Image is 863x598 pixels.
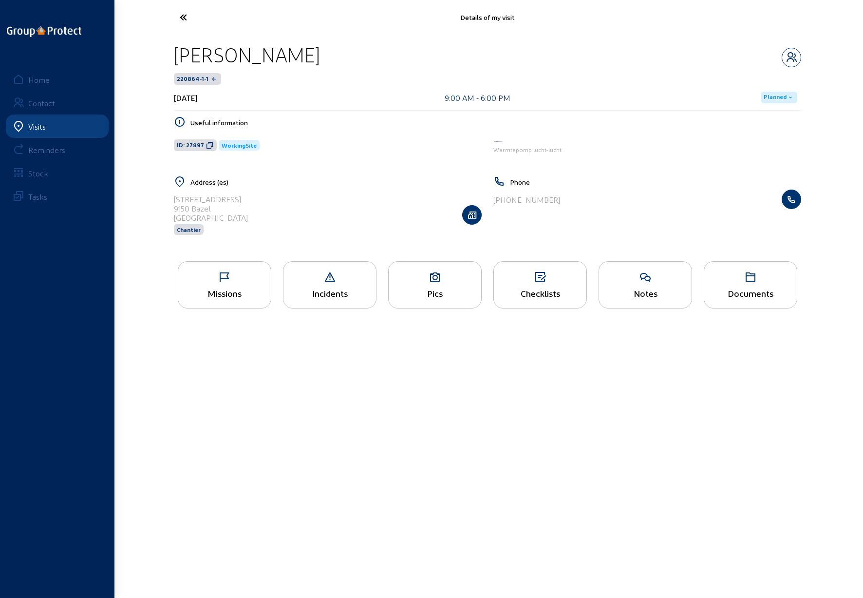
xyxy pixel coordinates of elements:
span: Planned [764,94,787,101]
div: Checklists [494,288,586,298]
div: Pics [389,288,481,298]
img: Energy Protect HVAC [493,140,503,143]
h5: Phone [510,178,801,186]
div: Visits [28,122,46,131]
div: Stock [28,169,48,178]
div: Tasks [28,192,47,201]
div: Missions [178,288,271,298]
div: Reminders [28,145,65,154]
span: Warmtepomp lucht-lucht [493,146,562,153]
a: Visits [6,115,109,138]
div: [GEOGRAPHIC_DATA] [174,213,248,222]
div: Contact [28,98,55,108]
a: Contact [6,91,109,115]
h5: Address (es) [190,178,482,186]
span: Chantier [177,226,201,233]
div: [PHONE_NUMBER] [493,195,560,204]
a: Tasks [6,185,109,208]
div: 9150 Bazel [174,204,248,213]
div: 9:00 AM - 6:00 PM [445,93,510,102]
div: [PERSON_NAME] [174,42,320,67]
img: logo-oneline.png [7,26,81,37]
span: WorkingSite [222,142,257,149]
div: [STREET_ADDRESS] [174,194,248,204]
div: Notes [599,288,692,298]
a: Reminders [6,138,109,161]
div: Documents [704,288,797,298]
div: Details of my visit [273,13,702,21]
a: Home [6,68,109,91]
a: Stock [6,161,109,185]
div: [DATE] [174,93,198,102]
span: ID: 27897 [177,141,204,149]
h5: Useful information [190,118,801,127]
div: Home [28,75,50,84]
span: 220864-1-1 [177,75,208,83]
div: Incidents [283,288,376,298]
